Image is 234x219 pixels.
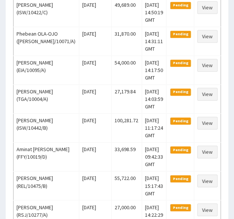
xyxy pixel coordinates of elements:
span: Pending [170,175,191,182]
td: [DATE] 15:17:43 GMT [142,171,166,200]
span: Pending [170,31,191,37]
td: 100,281.72 [111,113,142,142]
a: View [197,203,217,216]
a: View [197,1,217,14]
td: [DATE] [79,55,112,84]
td: [DATE] 11:17:24 GMT [142,113,166,142]
a: View [197,88,217,100]
td: Phebean OLA-OJO ([PERSON_NAME]/10071/A) [14,27,79,55]
a: View [197,30,217,43]
td: [DATE] [79,84,112,113]
td: [DATE] [79,113,112,142]
span: Pending [170,117,191,124]
td: Aminat [PERSON_NAME] (FFY/10019/D) [14,142,79,171]
td: [DATE] [79,171,112,200]
td: [DATE] 14:03:59 GMT [142,84,166,113]
td: [PERSON_NAME] (EIA/10095/A) [14,55,79,84]
a: View [197,174,217,187]
span: Pending [170,60,191,66]
td: [PERSON_NAME] (ISW/10442/B) [14,113,79,142]
span: Pending [170,204,191,211]
span: Pending [170,2,191,9]
td: [DATE] [79,142,112,171]
td: [DATE] 14:17:50 GMT [142,55,166,84]
td: 33,698.59 [111,142,142,171]
td: 27,179.84 [111,84,142,113]
td: [DATE] 09:42:33 GMT [142,142,166,171]
td: [DATE] [79,27,112,55]
span: Pending [170,88,191,95]
td: 54,000.00 [111,55,142,84]
td: [PERSON_NAME] (REL/10475/B) [14,171,79,200]
a: View [197,117,217,129]
td: 31,870.00 [111,27,142,55]
td: [PERSON_NAME] (TGA/10004/A) [14,84,79,113]
span: Pending [170,146,191,153]
td: [DATE] 14:31:11 GMT [142,27,166,55]
td: 55,722.00 [111,171,142,200]
a: View [197,145,217,158]
a: View [197,59,217,72]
